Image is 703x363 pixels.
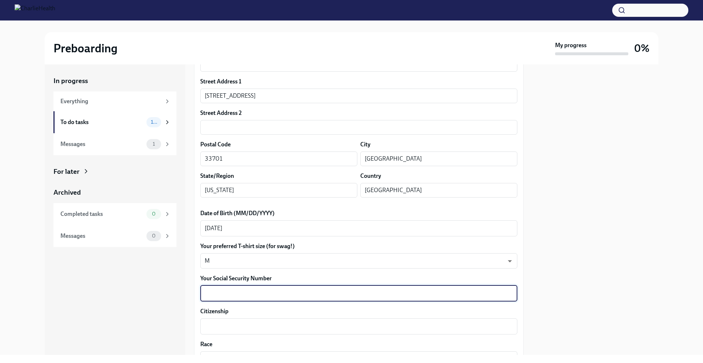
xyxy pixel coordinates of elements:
label: Race [200,340,517,348]
a: Messages0 [53,225,176,247]
div: To do tasks [60,118,144,126]
label: Your preferred T-shirt size (for swag!) [200,242,517,250]
label: Date of Birth (MM/DD/YYYY) [200,209,517,217]
a: To do tasks10 [53,111,176,133]
div: Everything [60,97,161,105]
span: 10 [146,119,161,125]
label: State/Region [200,172,234,180]
a: Completed tasks0 [53,203,176,225]
span: 0 [148,211,160,217]
label: Postal Code [200,141,231,149]
a: Messages1 [53,133,176,155]
a: Archived [53,188,176,197]
label: Country [360,172,381,180]
textarea: [DATE] [205,224,513,233]
img: CharlieHealth [15,4,55,16]
a: Everything [53,91,176,111]
label: Citizenship [200,307,517,315]
div: For later [53,167,79,176]
span: 0 [148,233,160,239]
label: Your Social Security Number [200,274,517,282]
div: Completed tasks [60,210,144,218]
div: Messages [60,140,144,148]
a: For later [53,167,176,176]
h2: Preboarding [53,41,118,56]
div: M [200,253,517,269]
a: In progress [53,76,176,86]
label: Street Address 2 [200,109,242,117]
span: 1 [148,141,159,147]
div: Messages [60,232,144,240]
label: City [360,141,371,149]
label: Street Address 1 [200,78,241,86]
strong: My progress [555,41,587,49]
h3: 0% [634,42,650,55]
